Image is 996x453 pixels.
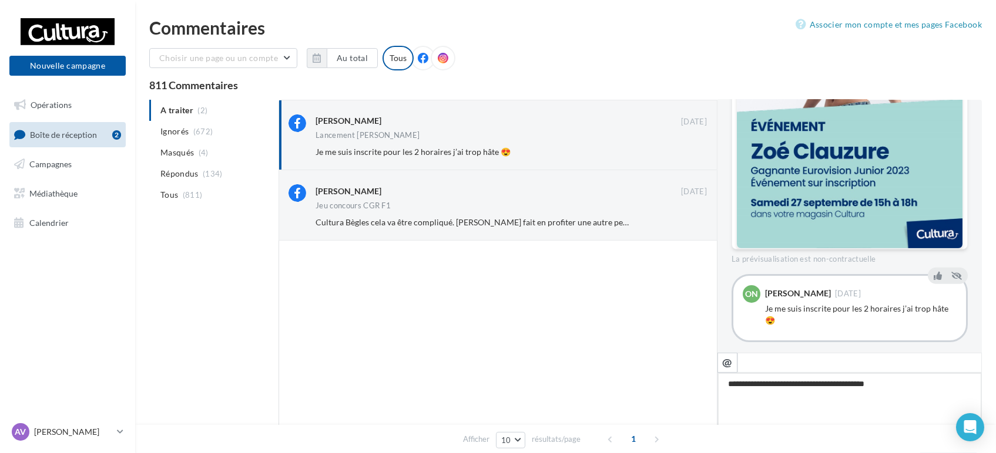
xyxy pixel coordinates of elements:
[7,211,128,235] a: Calendrier
[34,426,112,438] p: [PERSON_NAME]
[199,148,209,157] span: (4)
[316,202,391,209] div: Jeu concours CGR F1
[316,115,381,127] div: [PERSON_NAME]
[29,217,69,227] span: Calendrier
[835,290,861,298] span: [DATE]
[7,93,128,117] a: Opérations
[496,432,526,448] button: 10
[796,18,982,32] a: Associer mon compte et mes pages Facebook
[160,126,189,137] span: Ignorés
[717,353,737,373] button: @
[745,288,758,300] span: ON
[307,48,378,68] button: Au total
[15,426,26,438] span: AV
[383,46,414,70] div: Tous
[316,217,650,227] span: Cultura Bègles cela va être compliqué. [PERSON_NAME] fait en profiter une autre personne.
[765,289,831,298] div: [PERSON_NAME]
[316,147,511,157] span: Je me suis inscrite pour les 2 horaires j’ai trop hâte 😍
[29,159,72,169] span: Campagnes
[7,122,128,147] a: Boîte de réception2
[112,130,121,140] div: 2
[9,421,126,443] a: AV [PERSON_NAME]
[29,188,78,198] span: Médiathèque
[149,48,297,68] button: Choisir une page ou un compte
[681,117,707,127] span: [DATE]
[765,303,957,326] div: Je me suis inscrite pour les 2 horaires j’ai trop hâte 😍
[7,181,128,206] a: Médiathèque
[149,19,982,36] div: Commentaires
[624,430,643,448] span: 1
[183,190,203,200] span: (811)
[9,56,126,76] button: Nouvelle campagne
[193,127,213,136] span: (672)
[956,413,984,441] div: Open Intercom Messenger
[501,435,511,445] span: 10
[732,249,968,265] div: La prévisualisation est non-contractuelle
[30,129,97,139] span: Boîte de réception
[160,168,199,180] span: Répondus
[316,131,420,139] div: Lancement [PERSON_NAME]
[316,185,381,197] div: [PERSON_NAME]
[723,357,733,367] i: @
[532,434,581,445] span: résultats/page
[159,53,278,63] span: Choisir une page ou un compte
[463,434,489,445] span: Afficher
[681,187,707,197] span: [DATE]
[31,100,72,110] span: Opérations
[327,48,378,68] button: Au total
[203,169,223,178] span: (134)
[160,147,194,158] span: Masqués
[7,152,128,177] a: Campagnes
[149,80,982,90] div: 811 Commentaires
[160,189,178,201] span: Tous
